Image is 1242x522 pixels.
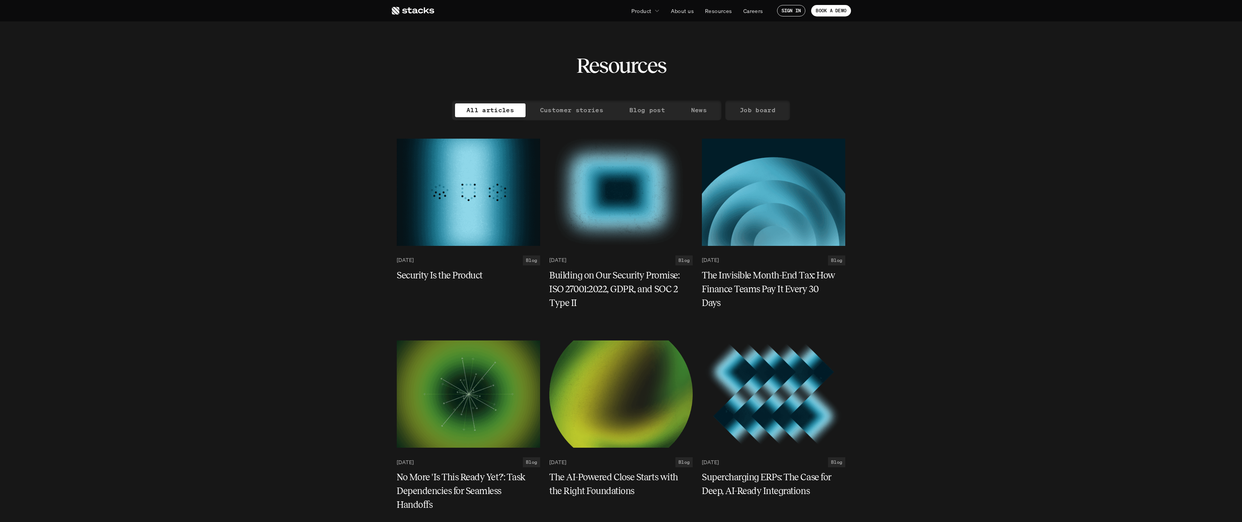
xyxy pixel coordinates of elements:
p: [DATE] [549,459,566,466]
p: [DATE] [702,257,719,263]
a: The Invisible Month-End Tax: How Finance Teams Pay It Every 30 Days [702,268,845,310]
p: All articles [467,105,514,116]
p: Careers [743,7,763,15]
a: Security Is the Product [397,268,540,282]
a: Building on Our Security Promise: ISO 27001:2022, GDPR, and SOC 2 Type II [549,268,693,310]
h5: The Invisible Month-End Tax: How Finance Teams Pay It Every 30 Days [702,268,836,310]
h2: Blog [678,258,690,263]
a: News [680,103,718,117]
h2: Blog [831,460,842,465]
p: [DATE] [397,459,414,466]
p: [DATE] [549,257,566,263]
h5: The AI-Powered Close Starts with the Right Foundations [549,470,683,498]
h2: Blog [831,258,842,263]
h5: Building on Our Security Promise: ISO 27001:2022, GDPR, and SOC 2 Type II [549,268,683,310]
p: Job board [740,105,775,116]
a: [DATE]Blog [549,255,693,265]
p: [DATE] [397,257,414,263]
a: SIGN IN [777,5,806,16]
a: About us [666,4,698,18]
a: All articles [455,103,526,117]
a: [DATE]Blog [702,255,845,265]
p: BOOK A DEMO [816,8,846,13]
p: SIGN IN [782,8,801,13]
a: Blog post [618,103,677,117]
a: [DATE]Blog [549,457,693,467]
a: Job board [728,103,787,117]
a: BOOK A DEMO [811,5,851,16]
a: Supercharging ERPs: The Case for Deep, AI-Ready Integrations [702,470,845,498]
h2: Blog [526,258,537,263]
p: Product [631,7,652,15]
a: No More 'Is This Ready Yet?': Task Dependencies for Seamless Handoffs [397,470,540,512]
h2: Resources [576,54,666,77]
a: Resources [700,4,737,18]
p: Resources [705,7,732,15]
h2: Blog [526,460,537,465]
a: Customer stories [529,103,615,117]
p: [DATE] [702,459,719,466]
h5: Security Is the Product [397,268,531,282]
h5: No More 'Is This Ready Yet?': Task Dependencies for Seamless Handoffs [397,470,531,512]
h2: Blog [678,460,690,465]
p: About us [671,7,694,15]
a: The AI-Powered Close Starts with the Right Foundations [549,470,693,498]
a: [DATE]Blog [702,457,845,467]
p: Customer stories [540,105,603,116]
h5: Supercharging ERPs: The Case for Deep, AI-Ready Integrations [702,470,836,498]
a: [DATE]Blog [397,255,540,265]
p: Blog post [629,105,665,116]
a: [DATE]Blog [397,457,540,467]
p: News [691,105,707,116]
a: Careers [739,4,768,18]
